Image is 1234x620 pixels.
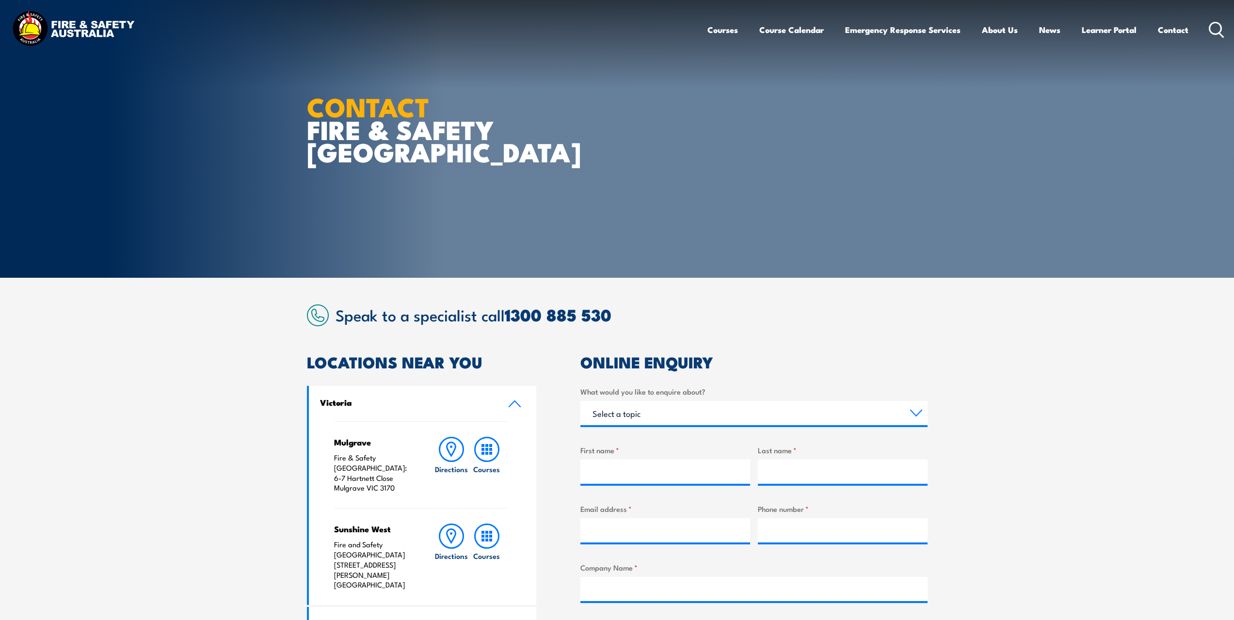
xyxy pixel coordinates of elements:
[334,540,415,590] p: Fire and Safety [GEOGRAPHIC_DATA] [STREET_ADDRESS][PERSON_NAME] [GEOGRAPHIC_DATA]
[580,355,928,368] h2: ONLINE ENQUIRY
[580,562,928,573] label: Company Name
[505,302,611,327] a: 1300 885 530
[580,445,750,456] label: First name
[1039,17,1060,43] a: News
[707,17,738,43] a: Courses
[473,464,500,474] h6: Courses
[759,17,824,43] a: Course Calendar
[435,464,468,474] h6: Directions
[580,386,928,397] label: What would you like to enquire about?
[473,551,500,561] h6: Courses
[1082,17,1137,43] a: Learner Portal
[845,17,961,43] a: Emergency Response Services
[580,503,750,514] label: Email address
[758,445,928,456] label: Last name
[334,437,415,447] h4: Mulgrave
[334,453,415,493] p: Fire & Safety [GEOGRAPHIC_DATA]: 6-7 Hartnett Close Mulgrave VIC 3170
[307,86,430,126] strong: CONTACT
[469,437,504,493] a: Courses
[334,524,415,534] h4: Sunshine West
[434,524,469,590] a: Directions
[307,95,546,163] h1: FIRE & SAFETY [GEOGRAPHIC_DATA]
[336,306,928,323] h2: Speak to a specialist call
[1158,17,1188,43] a: Contact
[309,386,537,421] a: Victoria
[434,437,469,493] a: Directions
[982,17,1018,43] a: About Us
[758,503,928,514] label: Phone number
[469,524,504,590] a: Courses
[320,397,494,408] h4: Victoria
[307,355,537,368] h2: LOCATIONS NEAR YOU
[435,551,468,561] h6: Directions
